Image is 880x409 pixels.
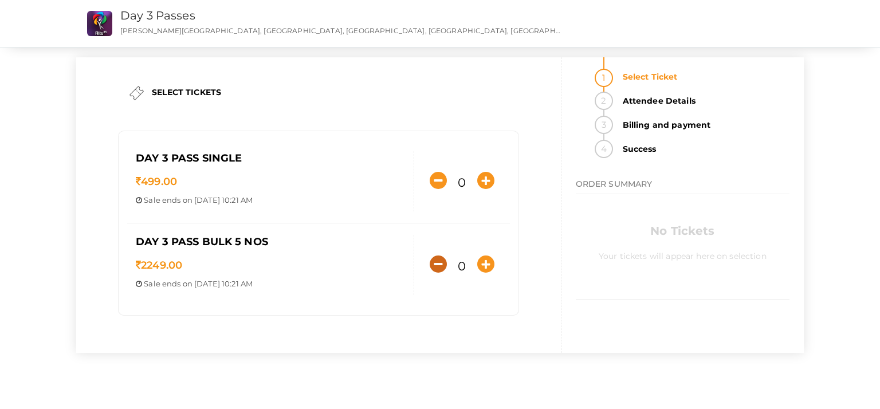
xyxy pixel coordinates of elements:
label: SELECT TICKETS [152,86,221,98]
label: Your tickets will appear here on selection [599,242,767,262]
span: Sale [144,279,160,288]
strong: Success [616,140,789,158]
span: Sale [144,195,160,204]
p: ends on [DATE] 10:21 AM [136,278,405,289]
p: [PERSON_NAME][GEOGRAPHIC_DATA], [GEOGRAPHIC_DATA], [GEOGRAPHIC_DATA], [GEOGRAPHIC_DATA], [GEOGRAP... [120,26,560,36]
img: QIXHCOCG_small.png [87,11,112,36]
img: ticket.png [129,86,144,100]
span: 499.00 [136,175,177,188]
strong: Select Ticket [616,68,789,86]
b: No Tickets [650,224,714,238]
p: ends on [DATE] 10:21 AM [136,195,405,206]
strong: Attendee Details [616,92,789,110]
span: Day 3 Pass Bulk 5 nos [136,235,268,248]
a: Day 3 Passes [120,9,195,22]
strong: Billing and payment [616,116,789,134]
span: ORDER SUMMARY [576,179,653,189]
span: 2249.00 [136,259,182,272]
span: Day 3 Pass Single [136,152,242,164]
